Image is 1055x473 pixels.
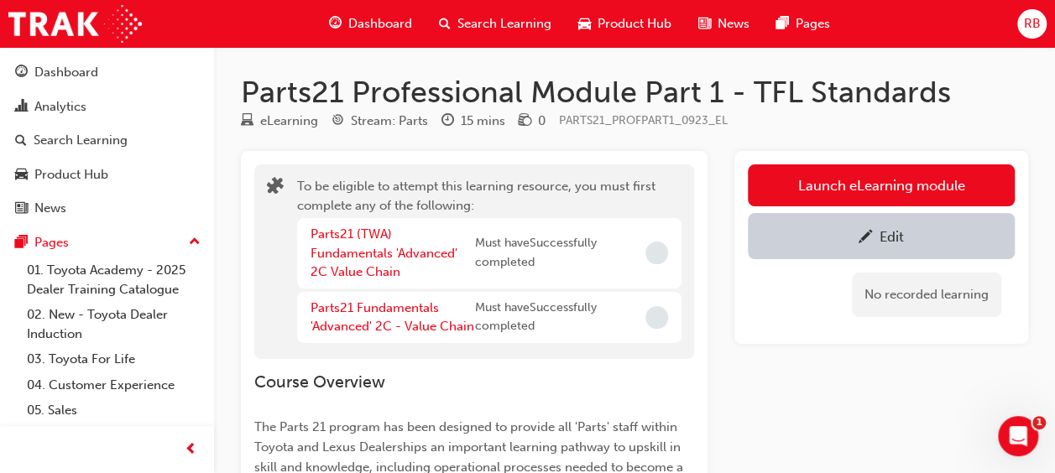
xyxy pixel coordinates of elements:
span: 1 [1032,416,1046,429]
div: News [34,199,66,218]
iframe: Intercom live chat [998,416,1038,456]
a: 05. Sales [20,398,207,424]
a: news-iconNews [685,7,763,41]
div: Product Hub [34,165,108,185]
a: guage-iconDashboard [316,7,426,41]
span: Search Learning [457,14,551,34]
div: Price [519,111,546,132]
span: chart-icon [15,100,28,115]
span: clock-icon [441,114,454,129]
span: Must have Successfully completed [475,234,640,272]
div: Stream: Parts [351,112,428,131]
span: News [718,14,749,34]
a: Edit [748,213,1015,259]
a: Analytics [7,91,207,122]
span: car-icon [15,168,28,183]
span: RB [1023,14,1040,34]
a: search-iconSearch Learning [426,7,565,41]
a: 06. Electrification (EV & Hybrid) [20,424,207,468]
span: car-icon [578,13,591,34]
span: guage-icon [15,65,28,81]
span: Incomplete [645,242,668,264]
span: prev-icon [185,439,197,460]
div: Duration [441,111,505,132]
span: Learning resource code [559,113,728,127]
a: 04. Customer Experience [20,372,207,398]
div: 0 [538,112,546,131]
button: RB [1017,9,1047,39]
div: 15 mins [461,112,505,131]
span: up-icon [189,231,201,253]
a: 01. Toyota Academy - 2025 Dealer Training Catalogue [20,257,207,302]
span: Pages [796,14,830,34]
a: Parts21 (TWA) Fundamentals 'Advanced' 2C Value Chain [311,226,457,279]
a: car-iconProduct Hub [565,7,685,41]
span: pages-icon [776,13,789,34]
button: Pages [7,227,207,258]
span: Product Hub [598,14,671,34]
span: target-icon [332,114,344,129]
div: Pages [34,233,69,252]
div: To be eligible to attempt this learning resource, you must first complete any of the following: [297,177,682,346]
span: search-icon [15,133,27,148]
img: Trak [8,5,142,43]
div: Stream [332,111,428,132]
a: Parts21 Fundamentals 'Advanced' 2C - Value Chain [311,300,474,335]
a: pages-iconPages [763,7,843,41]
button: Launch eLearning module [748,164,1015,206]
span: pencil-icon [859,230,873,247]
span: Course Overview [254,372,385,392]
div: Search Learning [34,131,128,150]
span: Incomplete [645,306,668,329]
a: News [7,193,207,224]
span: guage-icon [329,13,342,34]
span: learningResourceType_ELEARNING-icon [241,114,253,129]
div: Type [241,111,318,132]
div: No recorded learning [852,273,1001,317]
div: eLearning [260,112,318,131]
span: pages-icon [15,236,28,251]
a: Dashboard [7,57,207,88]
span: money-icon [519,114,531,129]
a: Search Learning [7,125,207,156]
span: puzzle-icon [267,179,284,198]
div: Analytics [34,97,86,117]
span: Dashboard [348,14,412,34]
div: Dashboard [34,63,98,82]
span: news-icon [698,13,711,34]
h1: Parts21 Professional Module Part 1 - TFL Standards [241,74,1028,111]
div: Edit [880,228,904,245]
a: 02. New - Toyota Dealer Induction [20,302,207,346]
button: DashboardAnalyticsSearch LearningProduct HubNews [7,54,207,227]
a: Product Hub [7,159,207,190]
span: search-icon [439,13,451,34]
span: Must have Successfully completed [475,299,640,336]
span: news-icon [15,201,28,216]
a: 03. Toyota For Life [20,346,207,372]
